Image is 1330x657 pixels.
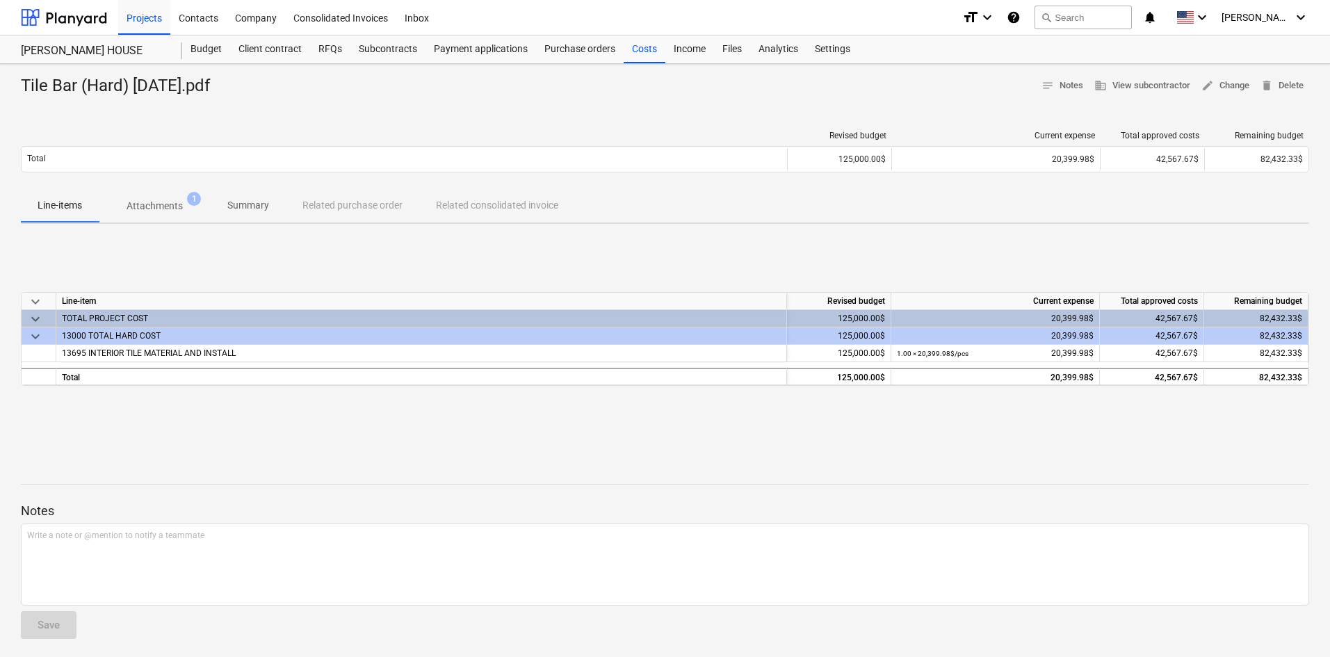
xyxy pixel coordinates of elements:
a: Payment applications [425,35,536,63]
a: Purchase orders [536,35,624,63]
button: View subcontractor [1089,75,1196,97]
div: Current expense [891,293,1100,310]
i: keyboard_arrow_down [979,9,996,26]
span: notes [1041,79,1054,92]
a: Settings [806,35,859,63]
i: keyboard_arrow_down [1292,9,1309,26]
div: 20,399.98$ [897,327,1094,345]
a: Income [665,35,714,63]
div: 20,399.98$ [897,310,1094,327]
a: Costs [624,35,665,63]
a: Analytics [750,35,806,63]
button: Delete [1255,75,1309,97]
div: Revised budget [787,293,891,310]
span: Delete [1260,78,1304,94]
div: TOTAL PROJECT COST [62,310,781,327]
span: search [1041,12,1052,23]
div: 125,000.00$ [787,345,891,362]
p: Notes [21,503,1309,519]
span: 13695 INTERIOR TILE MATERIAL AND INSTALL [62,348,236,358]
span: edit [1201,79,1214,92]
button: Search [1035,6,1132,29]
div: Remaining budget [1204,293,1308,310]
p: Total [27,153,46,165]
iframe: Chat Widget [1260,590,1330,657]
button: Change [1196,75,1255,97]
div: 82,432.33$ [1204,327,1308,345]
a: Client contract [230,35,310,63]
div: 125,000.00$ [787,368,891,385]
div: Total approved costs [1106,131,1199,140]
span: business [1094,79,1107,92]
div: Tile Bar (Hard) [DATE].pdf [21,75,221,97]
div: 20,399.98$ [898,154,1094,164]
div: 13000 TOTAL HARD COST [62,327,781,344]
div: 42,567.67$ [1100,368,1204,385]
a: Subcontracts [350,35,425,63]
div: Total [56,368,787,385]
i: Knowledge base [1007,9,1021,26]
span: 1 [187,192,201,206]
span: keyboard_arrow_down [27,293,44,310]
i: keyboard_arrow_down [1194,9,1210,26]
span: delete [1260,79,1273,92]
p: Attachments [127,199,183,213]
div: Current expense [898,131,1095,140]
a: RFQs [310,35,350,63]
span: 82,432.33$ [1260,348,1302,358]
div: 20,399.98$ [897,345,1094,362]
div: [PERSON_NAME] HOUSE [21,44,165,58]
div: Line-item [56,293,787,310]
p: Line-items [38,198,82,213]
div: Remaining budget [1210,131,1304,140]
span: keyboard_arrow_down [27,311,44,327]
span: 82,432.33$ [1260,154,1303,164]
span: 42,567.67$ [1155,348,1198,358]
div: 20,399.98$ [897,369,1094,387]
div: 42,567.67$ [1100,148,1204,170]
i: format_size [962,9,979,26]
div: 82,432.33$ [1204,368,1308,385]
span: [PERSON_NAME] [1222,12,1291,23]
div: 82,432.33$ [1204,310,1308,327]
div: 42,567.67$ [1100,327,1204,345]
div: 125,000.00$ [787,327,891,345]
span: View subcontractor [1094,78,1190,94]
span: keyboard_arrow_down [27,328,44,345]
a: Budget [182,35,230,63]
div: 125,000.00$ [787,148,891,170]
div: Revised budget [793,131,886,140]
div: Total approved costs [1100,293,1204,310]
button: Notes [1036,75,1089,97]
a: Files [714,35,750,63]
span: Change [1201,78,1249,94]
i: notifications [1143,9,1157,26]
p: Summary [227,198,269,213]
div: 125,000.00$ [787,310,891,327]
small: 1.00 × 20,399.98$ / pcs [897,350,968,357]
span: Notes [1041,78,1083,94]
div: 42,567.67$ [1100,310,1204,327]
